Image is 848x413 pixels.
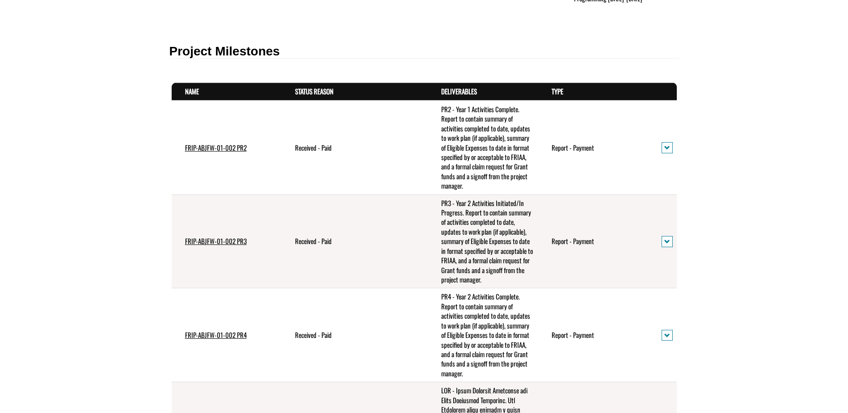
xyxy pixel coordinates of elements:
a: Deliverables [441,86,477,96]
a: FRIP-ABJFW-01-002 PR2 [185,143,247,152]
a: Name [185,86,199,96]
td: FRIP-ABJFW-01-002 PR4 [172,288,282,382]
td: FRIP-ABJFW-01-002 PR3 [172,194,282,288]
button: action menu [662,142,673,153]
button: action menu [662,330,673,341]
button: action menu [662,236,673,247]
td: action menu [648,288,676,382]
th: Actions [648,83,676,101]
td: Report - Payment [538,288,648,382]
td: PR2 - Year 1 Activities Complete. Report to contain summary of activities completed to date, upda... [428,101,539,194]
a: Status Reason [295,86,333,96]
td: FRIP-ABJFW-01-002 PR2 [172,101,282,194]
td: Report - Payment [538,101,648,194]
td: Received - Paid [282,194,428,288]
td: action menu [648,101,676,194]
a: Type [552,86,563,96]
td: Received - Paid [282,288,428,382]
h2: Project Milestones [169,45,679,59]
td: Report - Payment [538,194,648,288]
td: Received - Paid [282,101,428,194]
td: PR4 - Year 2 Activities Complete. Report to contain summary of activities completed to date, upda... [428,288,539,382]
a: FRIP-ABJFW-01-002 PR3 [185,236,247,246]
td: action menu [648,194,676,288]
td: PR3 - Year 2 Activities Initiated/In Progress. Report to contain summary of activities completed ... [428,194,539,288]
a: FRIP-ABJFW-01-002 PR4 [185,330,247,340]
